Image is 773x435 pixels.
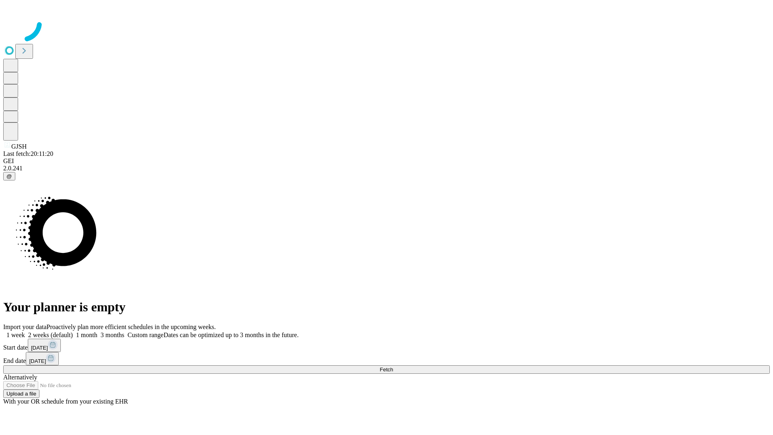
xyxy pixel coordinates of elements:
[3,374,37,381] span: Alternatively
[31,345,48,351] span: [DATE]
[3,157,770,165] div: GEI
[3,323,47,330] span: Import your data
[3,172,15,180] button: @
[6,173,12,179] span: @
[26,352,59,365] button: [DATE]
[3,165,770,172] div: 2.0.241
[128,331,163,338] span: Custom range
[3,365,770,374] button: Fetch
[3,389,39,398] button: Upload a file
[28,331,73,338] span: 2 weeks (default)
[3,300,770,315] h1: Your planner is empty
[101,331,124,338] span: 3 months
[11,143,27,150] span: GJSH
[47,323,216,330] span: Proactively plan more efficient schedules in the upcoming weeks.
[3,352,770,365] div: End date
[380,367,393,373] span: Fetch
[3,339,770,352] div: Start date
[28,339,61,352] button: [DATE]
[29,358,46,364] span: [DATE]
[163,331,298,338] span: Dates can be optimized up to 3 months in the future.
[6,331,25,338] span: 1 week
[3,398,128,405] span: With your OR schedule from your existing EHR
[76,331,97,338] span: 1 month
[3,150,53,157] span: Last fetch: 20:11:20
